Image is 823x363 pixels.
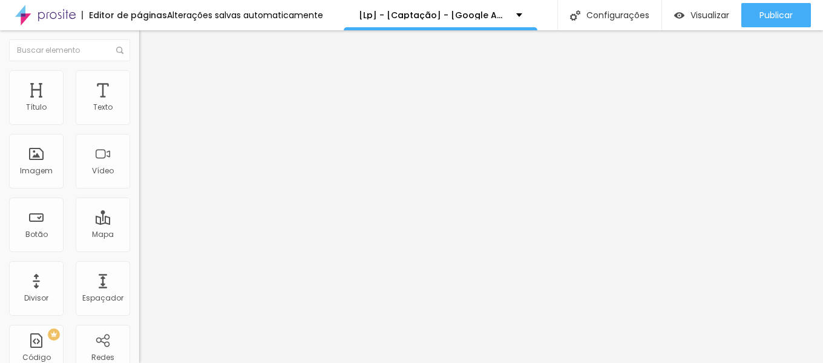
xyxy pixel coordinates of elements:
div: Mapa [92,230,114,239]
p: [Lp] - [Captação] - [Google Ads] [359,11,507,19]
div: Espaçador [82,294,123,302]
div: Botão [25,230,48,239]
div: Divisor [24,294,48,302]
input: Buscar elemento [9,39,130,61]
div: Alterações salvas automaticamente [167,11,323,19]
div: Editor de páginas [82,11,167,19]
div: Texto [93,103,113,112]
div: Título [26,103,47,112]
button: Publicar [741,3,811,27]
iframe: Editor [139,30,823,363]
span: Visualizar [690,10,729,20]
button: Visualizar [662,3,741,27]
img: view-1.svg [674,10,684,21]
span: Publicar [759,10,793,20]
div: Vídeo [92,167,114,175]
img: Icone [116,47,123,54]
div: Imagem [20,167,53,175]
img: Icone [570,10,580,21]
